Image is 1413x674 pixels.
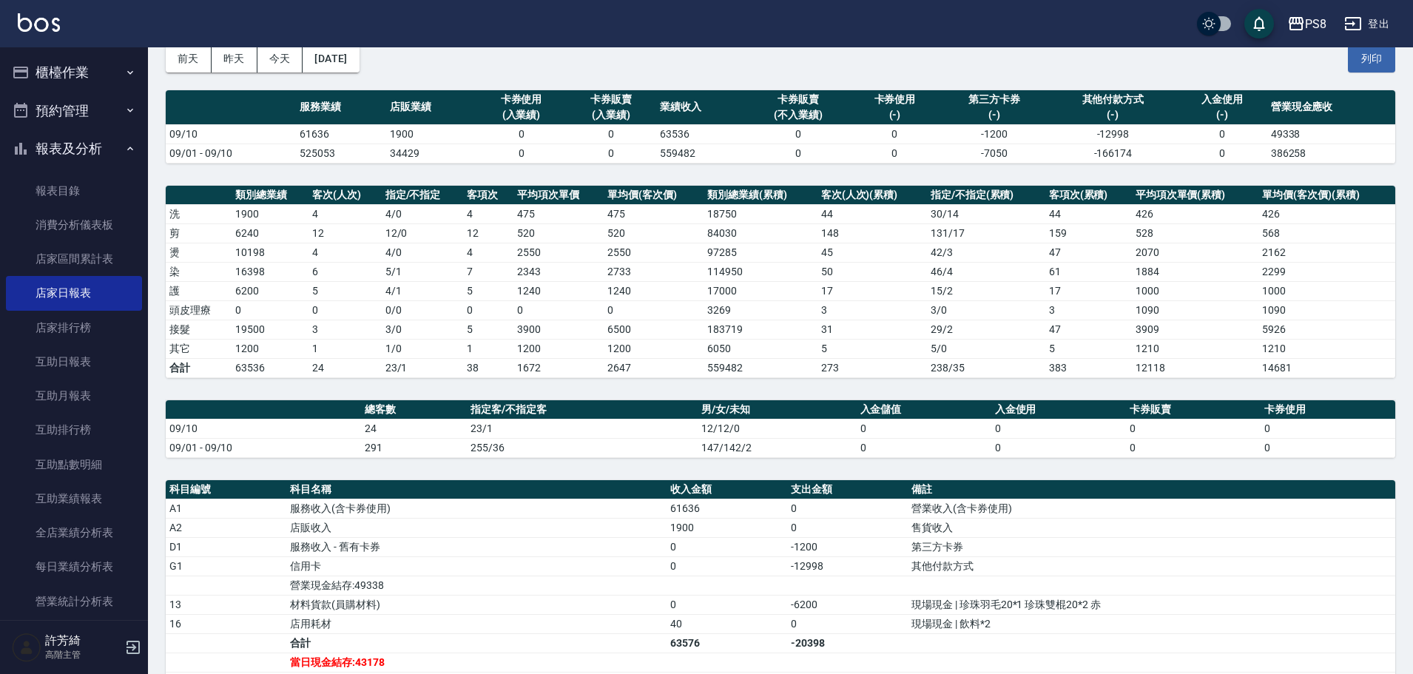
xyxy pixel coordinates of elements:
td: 0 [667,537,787,556]
td: 護 [166,281,232,300]
td: 0 [787,614,908,633]
td: 接髮 [166,320,232,339]
button: [DATE] [303,45,359,73]
th: 科目編號 [166,480,286,499]
td: 383 [1045,358,1132,377]
td: 159 [1045,223,1132,243]
td: 183719 [704,320,817,339]
a: 營業項目月分析表 [6,619,142,653]
th: 總客數 [361,400,467,419]
td: 其他付款方式 [908,556,1395,576]
td: 34429 [386,144,476,163]
td: 0 [746,124,850,144]
td: 0 [787,518,908,537]
td: 3 [817,300,927,320]
td: 3909 [1132,320,1259,339]
td: 店用耗材 [286,614,667,633]
td: 1200 [604,339,704,358]
td: 0 [857,438,991,457]
td: 426 [1132,204,1259,223]
td: 15 / 2 [927,281,1045,300]
td: 61 [1045,262,1132,281]
td: 131 / 17 [927,223,1045,243]
td: 23/1 [467,419,698,438]
td: 6500 [604,320,704,339]
div: (-) [1181,107,1264,123]
a: 互助排行榜 [6,413,142,447]
td: 3900 [513,320,604,339]
th: 平均項次單價 [513,186,604,205]
td: 0 [667,595,787,614]
td: 148 [817,223,927,243]
td: 合計 [166,358,232,377]
td: 其它 [166,339,232,358]
th: 卡券使用 [1261,400,1395,419]
td: 0 [308,300,382,320]
th: 單均價(客次價) [604,186,704,205]
td: 0 [667,556,787,576]
th: 入金使用 [991,400,1126,419]
td: 5 [817,339,927,358]
div: 卡券販賣 [570,92,652,107]
td: 1000 [1258,281,1395,300]
td: -166174 [1049,144,1177,163]
td: A2 [166,518,286,537]
a: 全店業績分析表 [6,516,142,550]
th: 單均價(客次價)(累積) [1258,186,1395,205]
td: -20398 [787,633,908,653]
div: 卡券使用 [854,92,937,107]
td: 2550 [604,243,704,262]
th: 指定客/不指定客 [467,400,698,419]
th: 類別總業績 [232,186,308,205]
button: 登出 [1338,10,1395,38]
td: 1090 [1132,300,1259,320]
td: 0 [857,419,991,438]
td: 568 [1258,223,1395,243]
div: 入金使用 [1181,92,1264,107]
td: 3269 [704,300,817,320]
td: 16398 [232,262,308,281]
div: 其他付款方式 [1053,92,1173,107]
th: 客項次 [463,186,513,205]
td: 1900 [232,204,308,223]
th: 指定/不指定(累積) [927,186,1045,205]
td: 0 [1177,144,1267,163]
div: (-) [1053,107,1173,123]
td: 0 [1126,438,1261,457]
div: 第三方卡券 [943,92,1045,107]
td: 材料貨款(員購材料) [286,595,667,614]
td: 291 [361,438,467,457]
a: 營業統計分析表 [6,584,142,619]
td: 475 [604,204,704,223]
td: 售貨收入 [908,518,1395,537]
td: 475 [513,204,604,223]
td: 5 [1045,339,1132,358]
th: 入金儲值 [857,400,991,419]
td: 61636 [296,124,386,144]
td: 7 [463,262,513,281]
td: 營業現金結存:49338 [286,576,667,595]
td: 24 [361,419,467,438]
a: 店家排行榜 [6,311,142,345]
td: 63536 [656,124,746,144]
td: 0 [1261,419,1395,438]
td: 1 [463,339,513,358]
th: 類別總業績(累積) [704,186,817,205]
td: 1210 [1132,339,1259,358]
td: 47 [1045,243,1132,262]
td: A1 [166,499,286,518]
td: 染 [166,262,232,281]
td: 店販收入 [286,518,667,537]
td: 559482 [656,144,746,163]
button: 列印 [1348,45,1395,73]
td: 1 / 0 [382,339,464,358]
td: 10198 [232,243,308,262]
td: 17 [1045,281,1132,300]
th: 卡券販賣 [1126,400,1261,419]
td: 386258 [1267,144,1395,163]
td: 燙 [166,243,232,262]
td: 23/1 [382,358,464,377]
td: 18750 [704,204,817,223]
th: 男/女/未知 [698,400,857,419]
td: G1 [166,556,286,576]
